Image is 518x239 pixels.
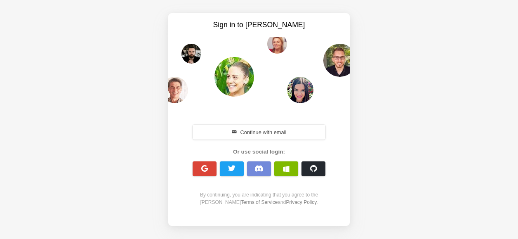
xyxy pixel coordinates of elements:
div: Or use social login: [188,148,330,156]
h3: Sign in to [PERSON_NAME] [190,20,328,30]
a: Terms of Service [241,199,278,205]
div: By continuing, you are indicating that you agree to the [PERSON_NAME] and . [188,191,330,206]
a: Privacy Policy [286,199,316,205]
button: Continue with email [193,125,325,140]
